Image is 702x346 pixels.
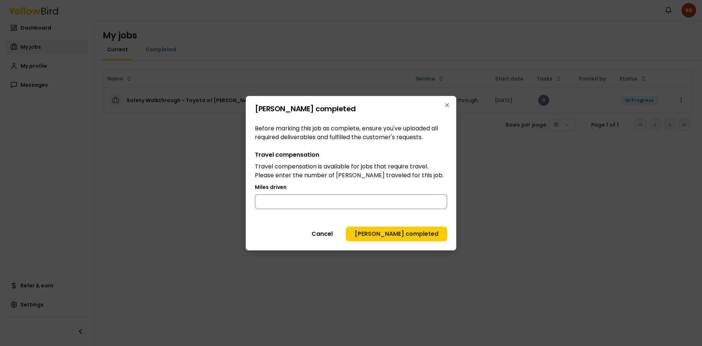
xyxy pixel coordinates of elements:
button: Cancel [307,227,337,241]
p: Travel compensation [255,150,447,159]
h2: [PERSON_NAME] completed [255,105,447,112]
p: Before marking this job as complete, ensure you've uploaded all required deliverables and fulfill... [255,124,447,142]
label: Miles driven [255,183,287,191]
p: Travel compensation is available for jobs that require travel. Please enter the number of [PERSON... [255,162,447,180]
button: [PERSON_NAME] completed [346,227,447,241]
